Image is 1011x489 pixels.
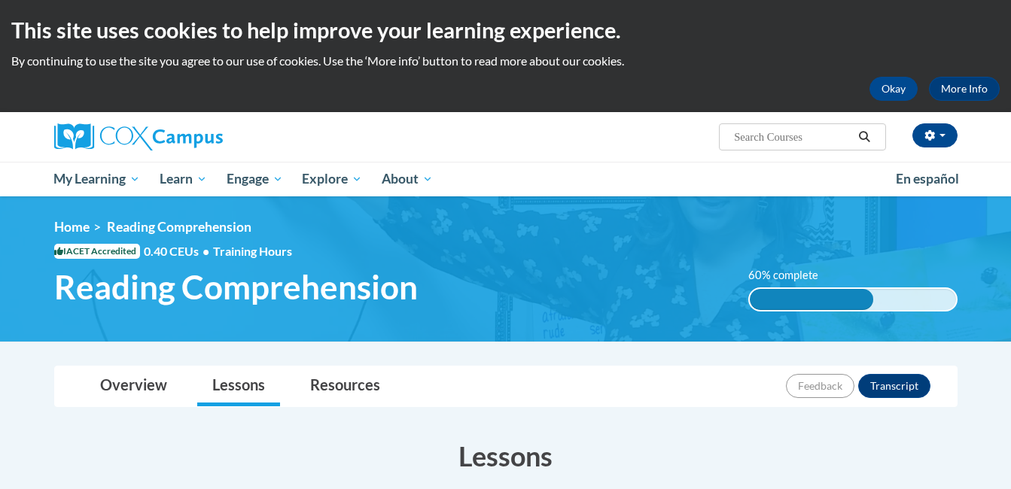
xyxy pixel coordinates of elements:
[382,170,433,188] span: About
[54,267,418,307] span: Reading Comprehension
[107,219,251,235] span: Reading Comprehension
[372,162,443,196] a: About
[54,244,140,259] span: IACET Accredited
[302,170,362,188] span: Explore
[144,243,213,260] span: 0.40 CEUs
[150,162,217,196] a: Learn
[858,374,930,398] button: Transcript
[869,77,918,101] button: Okay
[54,123,223,150] img: Cox Campus
[750,289,873,310] div: 60% complete
[896,171,959,187] span: En español
[44,162,151,196] a: My Learning
[748,267,835,284] label: 60% complete
[160,170,207,188] span: Learn
[786,374,854,398] button: Feedback
[32,162,980,196] div: Main menu
[11,53,1000,69] p: By continuing to use the site you agree to our use of cookies. Use the ‘More info’ button to read...
[227,170,283,188] span: Engage
[11,15,1000,45] h2: This site uses cookies to help improve your learning experience.
[54,123,340,150] a: Cox Campus
[217,162,293,196] a: Engage
[853,128,875,146] button: Search
[857,132,871,143] i: 
[213,244,292,258] span: Training Hours
[85,366,182,406] a: Overview
[912,123,958,147] button: Account Settings
[197,366,280,406] a: Lessons
[295,366,395,406] a: Resources
[54,219,90,235] a: Home
[929,77,1000,101] a: More Info
[54,437,958,475] h3: Lessons
[886,163,969,195] a: En español
[292,162,372,196] a: Explore
[732,128,853,146] input: Search Courses
[203,244,209,258] span: •
[53,170,140,188] span: My Learning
